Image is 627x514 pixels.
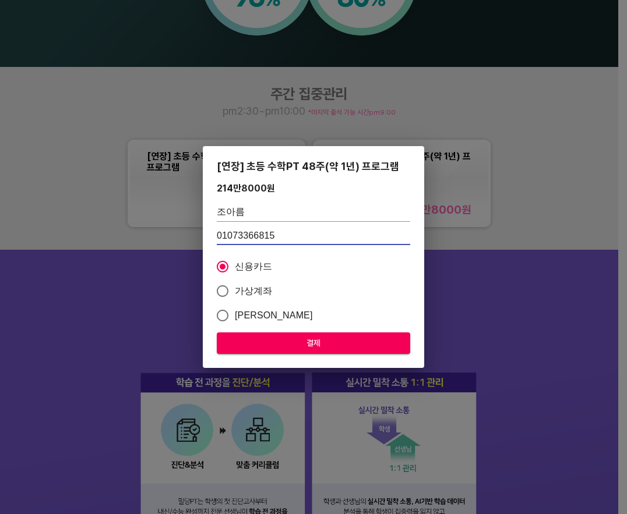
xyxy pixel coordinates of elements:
div: 214만8000 원 [217,183,275,194]
span: 신용카드 [235,260,273,274]
div: [연장] 초등 수학PT 48주(약 1년) 프로그램 [217,160,410,172]
input: 학생 이름 [217,203,410,222]
input: 학생 연락처 [217,226,410,245]
button: 결제 [217,332,410,354]
span: 결제 [226,336,401,350]
span: 가상계좌 [235,284,273,298]
span: [PERSON_NAME] [235,309,313,322]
